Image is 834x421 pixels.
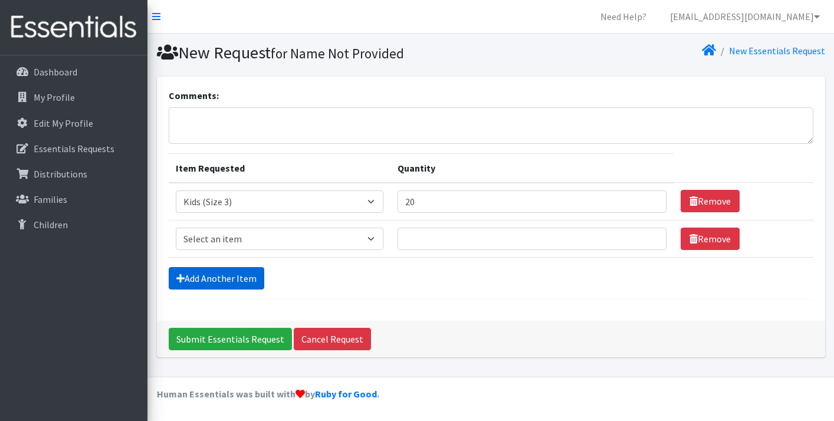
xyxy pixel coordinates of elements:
strong: Human Essentials was built with by . [157,388,379,400]
a: Families [5,188,143,211]
label: Comments: [169,88,219,103]
small: for Name Not Provided [271,45,404,62]
p: Families [34,193,67,205]
a: Children [5,213,143,236]
h1: New Request [157,42,487,63]
a: Essentials Requests [5,137,143,160]
a: New Essentials Request [729,45,825,57]
input: Submit Essentials Request [169,328,292,350]
p: My Profile [34,91,75,103]
a: Ruby for Good [315,388,377,400]
a: Distributions [5,162,143,186]
a: Dashboard [5,60,143,84]
a: My Profile [5,85,143,109]
img: HumanEssentials [5,8,143,47]
a: Cancel Request [294,328,371,350]
th: Item Requested [169,153,390,183]
p: Edit My Profile [34,117,93,129]
p: Essentials Requests [34,143,114,154]
a: Need Help? [591,5,656,28]
p: Dashboard [34,66,77,78]
a: Add Another Item [169,267,264,290]
p: Children [34,219,68,231]
a: Remove [681,190,740,212]
a: Edit My Profile [5,111,143,135]
a: Remove [681,228,740,250]
th: Quantity [390,153,674,183]
a: [EMAIL_ADDRESS][DOMAIN_NAME] [661,5,829,28]
p: Distributions [34,168,87,180]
